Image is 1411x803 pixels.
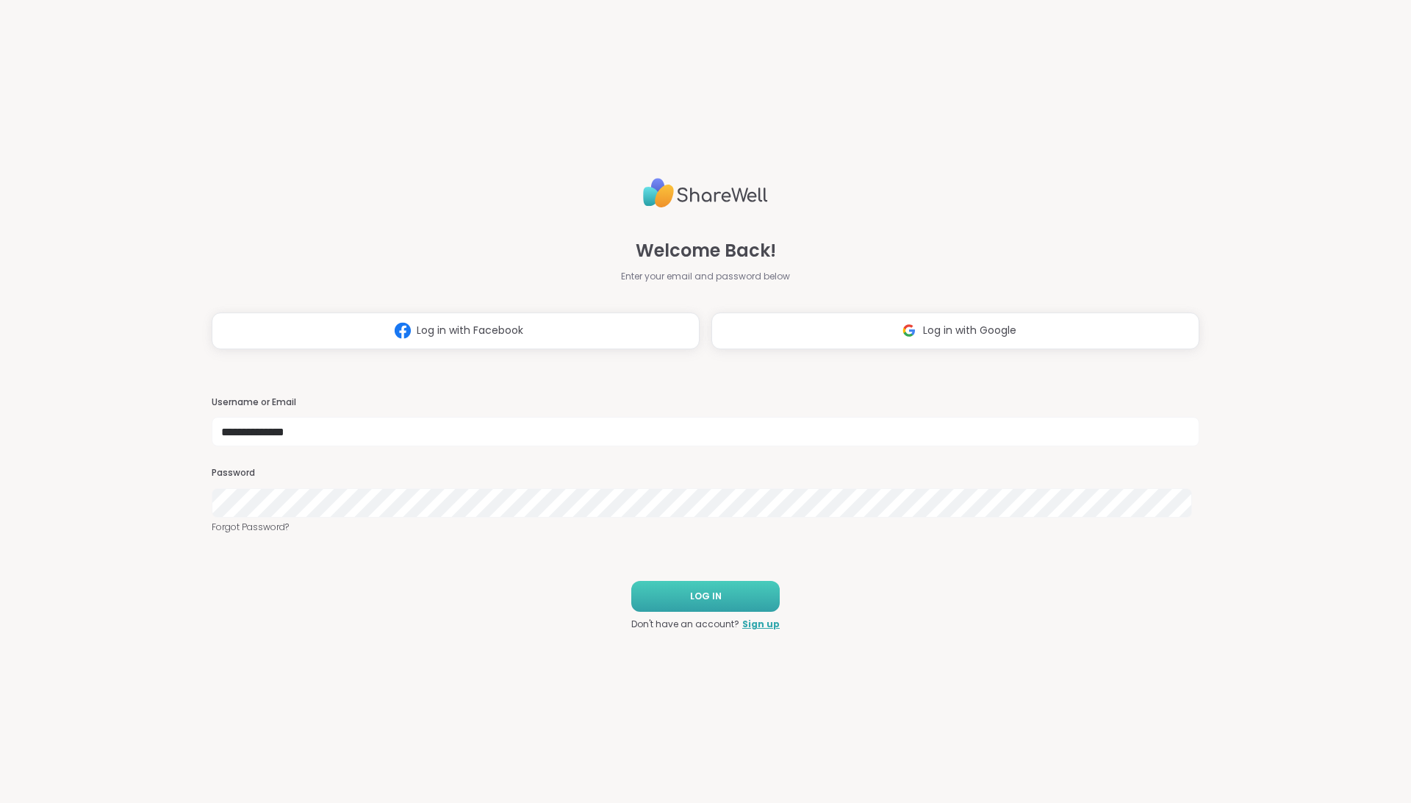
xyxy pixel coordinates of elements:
span: LOG IN [690,590,722,603]
img: ShareWell Logomark [895,317,923,344]
button: LOG IN [631,581,780,612]
span: Enter your email and password below [621,270,790,283]
span: Log in with Google [923,323,1016,338]
span: Welcome Back! [636,238,776,264]
h3: Password [212,467,1199,479]
button: Log in with Google [711,313,1199,349]
a: Forgot Password? [212,521,1199,534]
h3: Username or Email [212,396,1199,409]
span: Log in with Facebook [417,323,523,338]
img: ShareWell Logomark [389,317,417,344]
span: Don't have an account? [631,618,739,631]
img: ShareWell Logo [643,172,768,214]
a: Sign up [742,618,780,631]
button: Log in with Facebook [212,313,700,349]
